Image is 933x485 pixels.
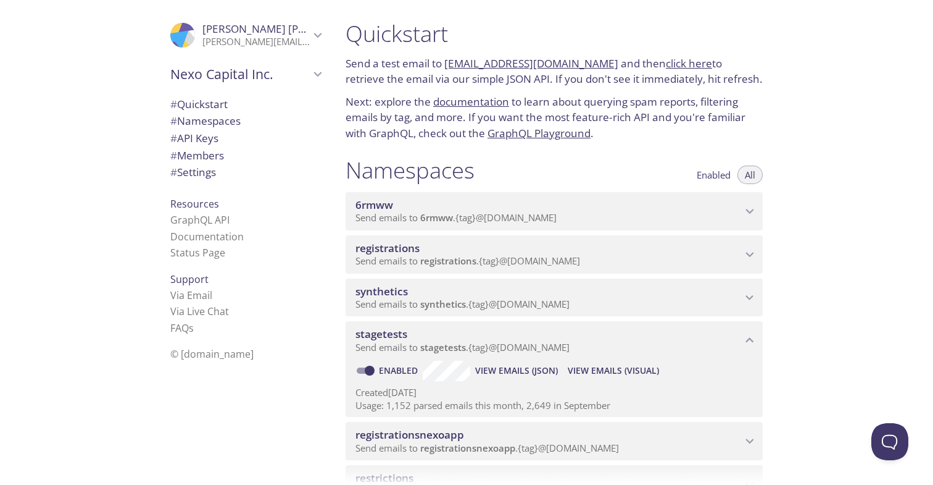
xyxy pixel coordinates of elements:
button: All [737,166,763,184]
span: Members [170,148,224,162]
span: View Emails (JSON) [475,363,558,378]
span: synthetics [355,284,408,298]
a: Via Live Chat [170,305,229,318]
span: # [170,148,177,162]
p: Next: explore the to learn about querying spam reports, filtering emails by tag, and more. If you... [346,94,763,141]
span: Support [170,272,209,286]
span: Settings [170,165,216,179]
span: Send emails to . {tag} @[DOMAIN_NAME] [355,211,557,224]
span: [PERSON_NAME] [PERSON_NAME] [202,22,371,36]
span: 6rmww [420,211,453,224]
a: click here [666,56,712,70]
span: © [DOMAIN_NAME] [170,347,254,361]
a: Enabled [377,365,423,376]
div: Members [160,147,331,164]
a: [EMAIL_ADDRESS][DOMAIN_NAME] [444,56,618,70]
span: # [170,165,177,179]
span: # [170,114,177,128]
span: registrationsnexoapp [420,442,515,454]
span: synthetics [420,298,466,310]
a: Via Email [170,289,212,302]
div: registrations namespace [346,235,763,274]
div: Team Settings [160,164,331,181]
span: stagetests [355,327,407,341]
div: Nexo Capital Inc. [160,58,331,90]
a: documentation [433,95,509,109]
button: View Emails (JSON) [470,361,563,381]
p: Send a test email to and then to retrieve the email via our simple JSON API. If you don't see it ... [346,56,763,87]
div: registrationsnexoapp namespace [346,422,763,460]
span: registrations [420,255,476,267]
button: Enabled [689,166,738,184]
span: Send emails to . {tag} @[DOMAIN_NAME] [355,341,570,353]
button: View Emails (Visual) [563,361,664,381]
a: FAQ [170,321,194,335]
div: 6rmww namespace [346,192,763,230]
span: # [170,131,177,145]
div: synthetics namespace [346,279,763,317]
div: Quickstart [160,96,331,113]
span: Send emails to . {tag} @[DOMAIN_NAME] [355,298,570,310]
h1: Namespaces [346,156,475,184]
span: View Emails (Visual) [568,363,659,378]
span: # [170,97,177,111]
div: Emiliya Todorova [160,15,331,56]
h1: Quickstart [346,20,763,48]
span: registrations [355,241,420,255]
span: Send emails to . {tag} @[DOMAIN_NAME] [355,255,580,267]
span: 6rmww [355,198,393,212]
span: s [189,321,194,335]
a: GraphQL Playground [487,126,591,140]
div: Namespaces [160,112,331,130]
div: API Keys [160,130,331,147]
span: stagetests [420,341,466,353]
span: Quickstart [170,97,228,111]
p: [PERSON_NAME][EMAIL_ADDRESS][PERSON_NAME][DOMAIN_NAME] [202,36,310,48]
span: Send emails to . {tag} @[DOMAIN_NAME] [355,442,619,454]
a: Documentation [170,230,244,243]
p: Usage: 1,152 parsed emails this month, 2,649 in September [355,399,753,412]
div: stagetests namespace [346,321,763,360]
span: registrationsnexoapp [355,428,464,442]
span: Namespaces [170,114,241,128]
p: Created [DATE] [355,386,753,399]
iframe: Help Scout Beacon - Open [871,423,908,460]
span: Resources [170,197,219,211]
a: Status Page [170,246,225,259]
span: Nexo Capital Inc. [170,65,310,83]
span: API Keys [170,131,218,145]
a: GraphQL API [170,213,230,227]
